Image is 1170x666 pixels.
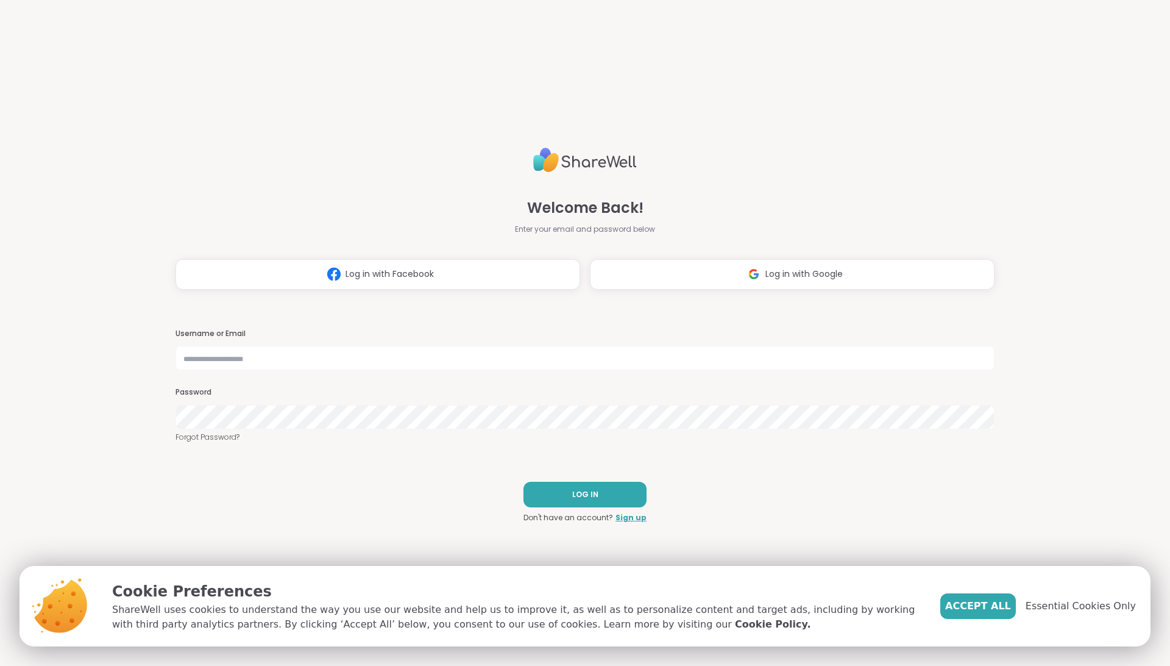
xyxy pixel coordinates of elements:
[515,224,655,235] span: Enter your email and password below
[322,263,346,285] img: ShareWell Logomark
[945,599,1011,614] span: Accept All
[175,259,580,290] button: Log in with Facebook
[533,143,637,177] img: ShareWell Logo
[940,593,1016,619] button: Accept All
[1026,599,1136,614] span: Essential Cookies Only
[175,329,994,339] h3: Username or Email
[590,259,994,290] button: Log in with Google
[765,268,843,281] span: Log in with Google
[112,603,921,632] p: ShareWell uses cookies to understand the way you use our website and help us to improve it, as we...
[175,432,994,443] a: Forgot Password?
[112,581,921,603] p: Cookie Preferences
[742,263,765,285] img: ShareWell Logomark
[572,489,598,500] span: LOG IN
[346,268,434,281] span: Log in with Facebook
[527,197,643,219] span: Welcome Back!
[175,387,994,398] h3: Password
[735,617,810,632] a: Cookie Policy.
[615,512,647,523] a: Sign up
[523,512,613,523] span: Don't have an account?
[523,482,647,507] button: LOG IN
